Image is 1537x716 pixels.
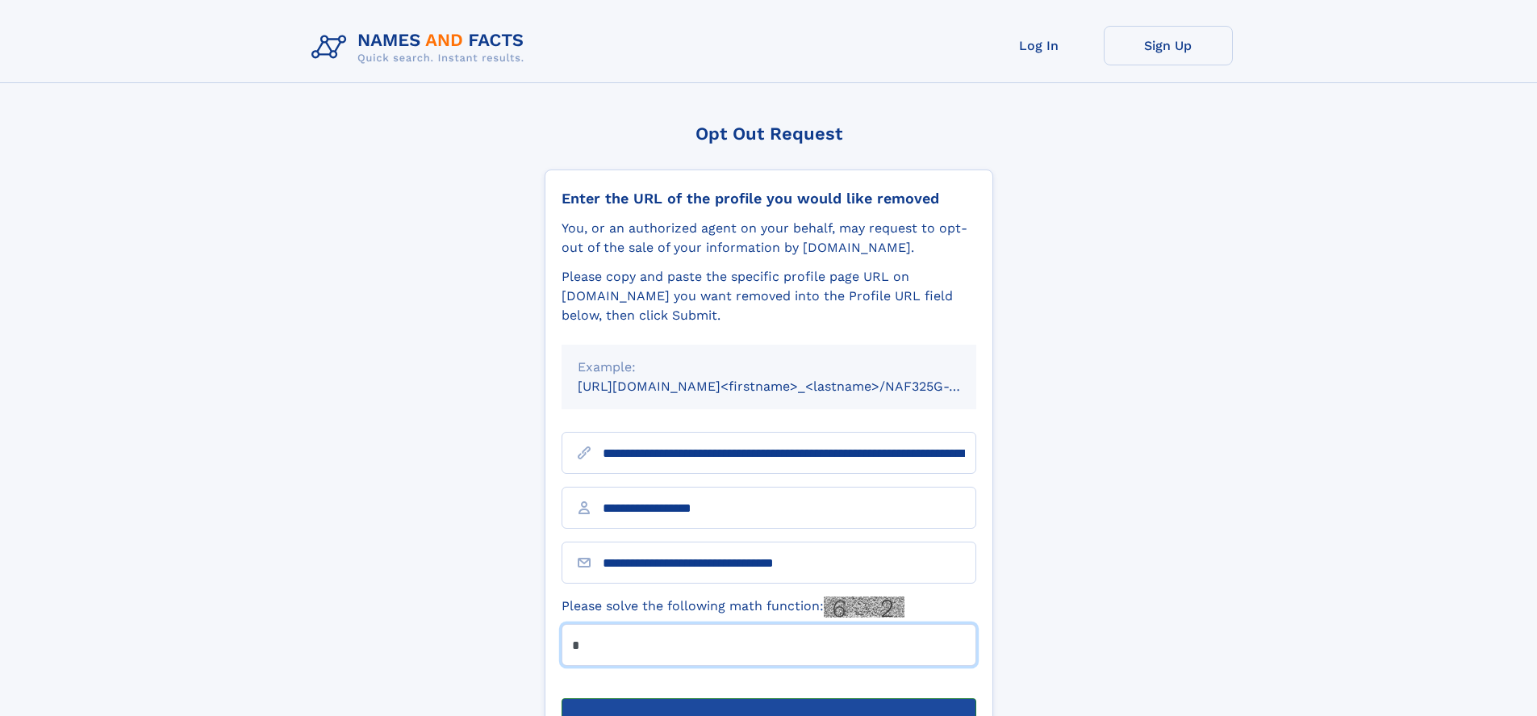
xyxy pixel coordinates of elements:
[562,219,976,258] div: You, or an authorized agent on your behalf, may request to opt-out of the sale of your informatio...
[975,26,1104,65] a: Log In
[578,379,1007,394] small: [URL][DOMAIN_NAME]<firstname>_<lastname>/NAF325G-xxxxxxxx
[562,597,904,618] label: Please solve the following math function:
[545,124,993,144] div: Opt Out Request
[578,358,960,377] div: Example:
[562,190,976,207] div: Enter the URL of the profile you would like removed
[305,26,537,69] img: Logo Names and Facts
[562,267,976,325] div: Please copy and paste the specific profile page URL on [DOMAIN_NAME] you want removed into the Pr...
[1104,26,1233,65] a: Sign Up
